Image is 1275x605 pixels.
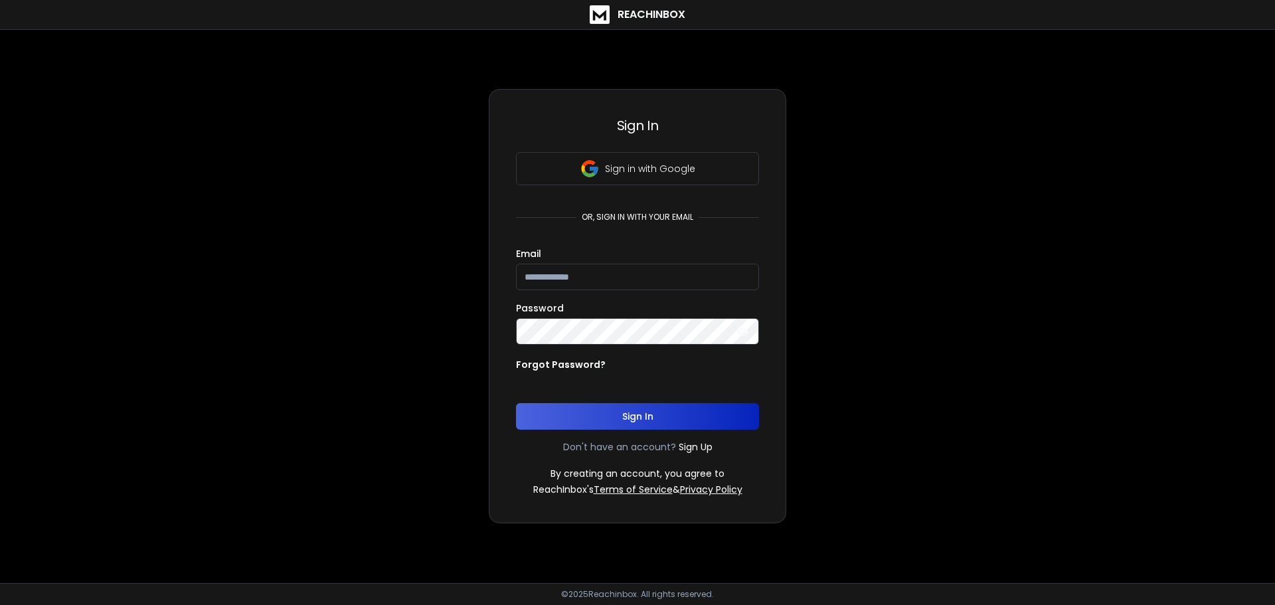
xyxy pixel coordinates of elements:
[605,162,695,175] p: Sign in with Google
[516,303,564,313] label: Password
[576,212,699,222] p: or, sign in with your email
[516,116,759,135] h3: Sign In
[516,249,541,258] label: Email
[618,7,685,23] h1: ReachInbox
[590,5,685,24] a: ReachInbox
[594,483,673,496] a: Terms of Service
[533,483,742,496] p: ReachInbox's &
[679,440,713,454] a: Sign Up
[590,5,610,24] img: logo
[516,152,759,185] button: Sign in with Google
[563,440,676,454] p: Don't have an account?
[516,403,759,430] button: Sign In
[516,358,606,371] p: Forgot Password?
[551,467,724,480] p: By creating an account, you agree to
[561,589,714,600] p: © 2025 Reachinbox. All rights reserved.
[680,483,742,496] a: Privacy Policy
